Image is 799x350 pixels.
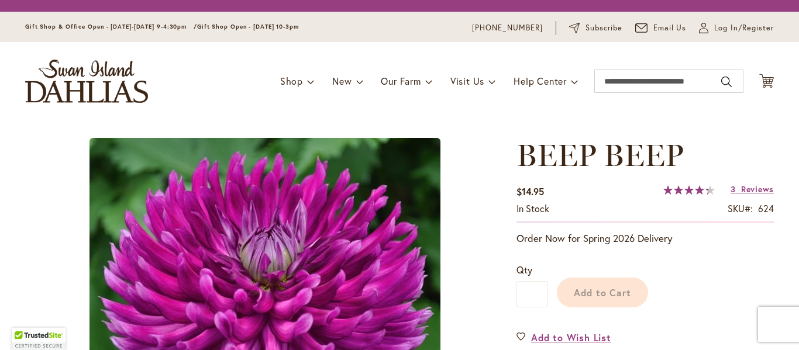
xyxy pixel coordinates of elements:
[12,328,66,350] div: TrustedSite Certified
[197,23,299,30] span: Gift Shop Open - [DATE] 10-3pm
[280,75,303,87] span: Shop
[731,183,774,195] a: 3 Reviews
[516,264,532,276] span: Qty
[635,22,687,34] a: Email Us
[472,22,543,34] a: [PHONE_NUMBER]
[663,185,715,195] div: 87%
[586,22,622,34] span: Subscribe
[731,183,736,195] span: 3
[728,202,753,214] strong: SKU
[516,137,684,174] span: BEEP BEEP
[381,75,421,87] span: Our Farm
[721,72,732,91] button: Search
[569,22,622,34] a: Subscribe
[758,202,774,216] div: 624
[25,60,148,103] a: store logo
[516,231,774,245] p: Order Now for Spring 2026 Delivery
[531,331,611,344] span: Add to Wish List
[514,75,567,87] span: Help Center
[332,75,352,87] span: New
[699,22,774,34] a: Log In/Register
[516,202,549,214] span: In stock
[25,23,197,30] span: Gift Shop & Office Open - [DATE]-[DATE] 9-4:30pm /
[516,185,544,197] span: $14.95
[714,22,774,34] span: Log In/Register
[516,331,611,344] a: Add to Wish List
[450,75,484,87] span: Visit Us
[741,183,774,195] span: Reviews
[516,202,549,216] div: Availability
[653,22,687,34] span: Email Us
